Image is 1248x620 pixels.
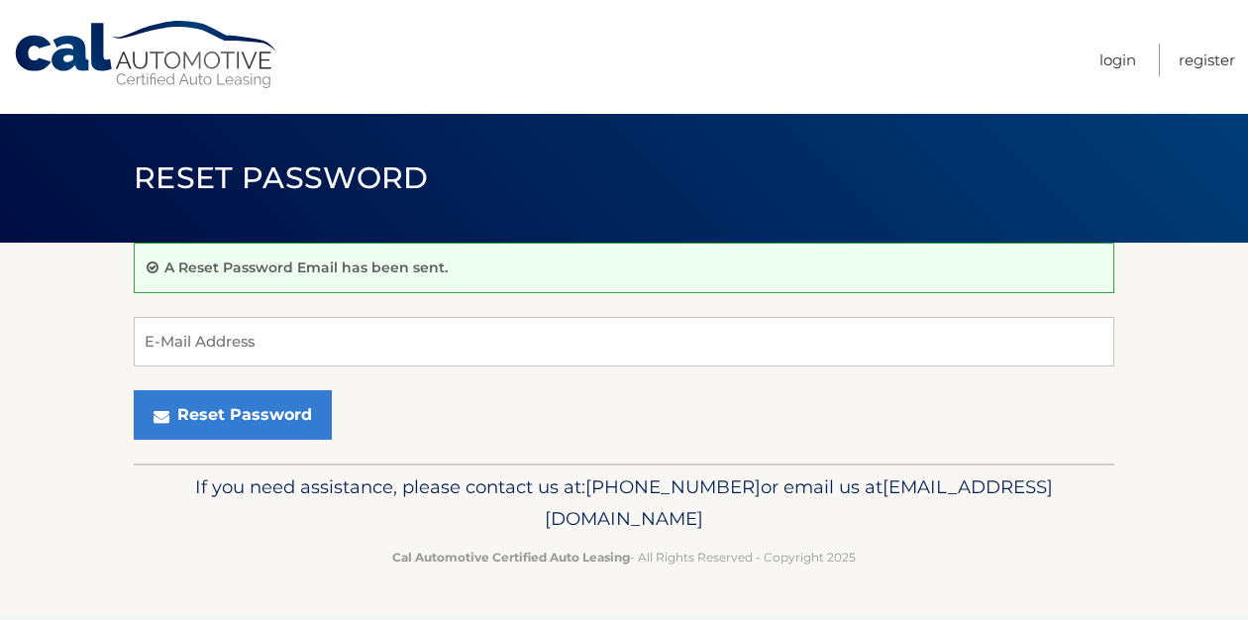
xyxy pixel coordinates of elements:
[134,317,1114,366] input: E-Mail Address
[392,550,630,565] strong: Cal Automotive Certified Auto Leasing
[1099,44,1136,76] a: Login
[1179,44,1235,76] a: Register
[545,475,1053,530] span: [EMAIL_ADDRESS][DOMAIN_NAME]
[585,475,761,498] span: [PHONE_NUMBER]
[134,390,332,440] button: Reset Password
[13,20,280,90] a: Cal Automotive
[134,159,428,196] span: Reset Password
[164,258,448,276] p: A Reset Password Email has been sent.
[147,471,1101,535] p: If you need assistance, please contact us at: or email us at
[147,547,1101,568] p: - All Rights Reserved - Copyright 2025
